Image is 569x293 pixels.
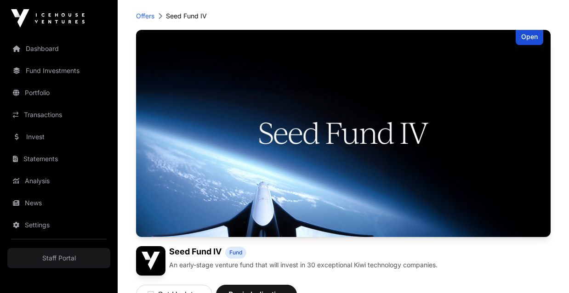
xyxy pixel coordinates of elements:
div: Open [516,30,543,45]
a: Invest [7,127,110,147]
a: News [7,193,110,213]
span: Fund [229,249,242,256]
p: An early-stage venture fund that will invest in 30 exceptional Kiwi technology companies. [169,260,438,270]
a: Staff Portal [7,248,110,268]
img: Icehouse Ventures Logo [11,9,85,28]
a: Statements [7,149,110,169]
a: Portfolio [7,83,110,103]
h1: Seed Fund IV [169,246,222,259]
a: Transactions [7,105,110,125]
a: Fund Investments [7,61,110,81]
img: Seed Fund IV [136,30,551,237]
a: Offers [136,11,154,21]
a: Settings [7,215,110,235]
a: Analysis [7,171,110,191]
a: Dashboard [7,39,110,59]
p: Seed Fund IV [166,11,207,21]
iframe: Chat Widget [523,249,569,293]
img: Seed Fund IV [136,246,165,276]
